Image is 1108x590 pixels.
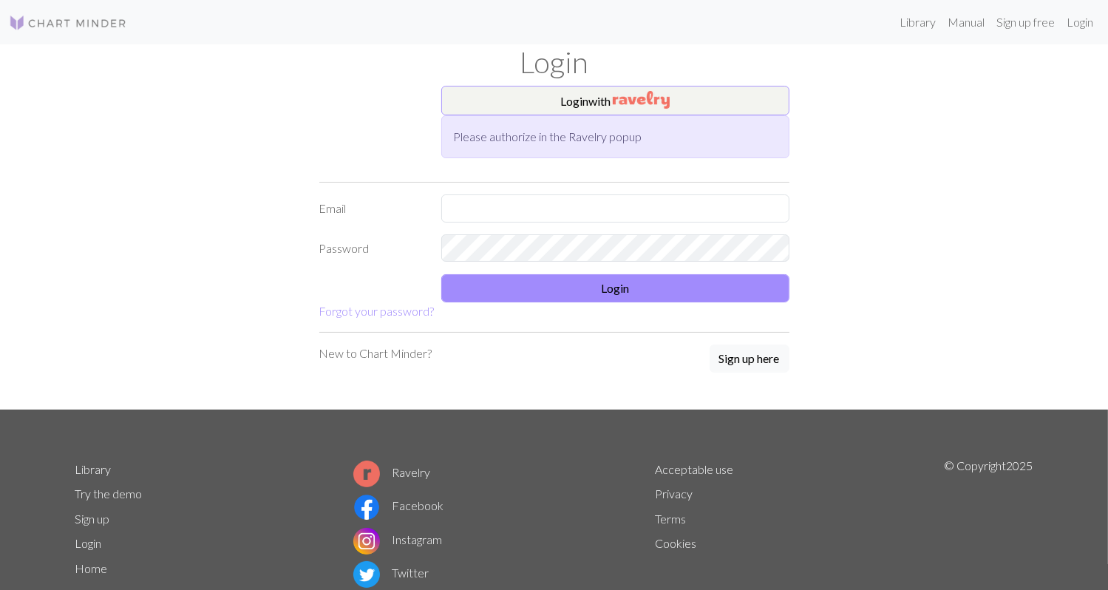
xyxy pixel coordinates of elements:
[894,7,942,37] a: Library
[655,512,686,526] a: Terms
[353,465,430,479] a: Ravelry
[655,536,696,550] a: Cookies
[990,7,1061,37] a: Sign up free
[942,7,990,37] a: Manual
[1061,7,1099,37] a: Login
[353,532,442,546] a: Instagram
[319,304,435,318] a: Forgot your password?
[353,528,380,555] img: Instagram logo
[441,115,789,158] div: Please authorize in the Ravelry popup
[310,234,432,262] label: Password
[441,274,789,302] button: Login
[75,561,108,575] a: Home
[710,345,789,374] a: Sign up here
[710,345,789,373] button: Sign up here
[75,486,143,501] a: Try the demo
[319,345,432,362] p: New to Chart Minder?
[353,498,443,512] a: Facebook
[75,512,110,526] a: Sign up
[655,486,693,501] a: Privacy
[353,494,380,521] img: Facebook logo
[441,86,789,115] button: Loginwith
[75,536,102,550] a: Login
[310,194,432,223] label: Email
[613,91,670,109] img: Ravelry
[353,561,380,588] img: Twitter logo
[75,462,112,476] a: Library
[9,14,127,32] img: Logo
[67,44,1042,80] h1: Login
[353,461,380,487] img: Ravelry logo
[353,566,429,580] a: Twitter
[655,462,733,476] a: Acceptable use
